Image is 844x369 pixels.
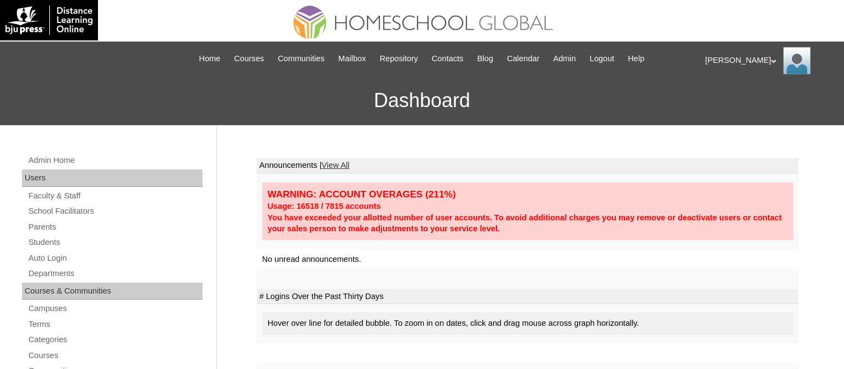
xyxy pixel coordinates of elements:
div: Users [22,169,203,187]
div: You have exceeded your allotted number of user accounts. To avoid additional charges you may remo... [268,212,788,235]
a: Auto Login [27,251,203,265]
div: Courses & Communities [22,283,203,300]
a: Admin Home [27,154,203,167]
div: [PERSON_NAME] [705,47,833,74]
a: Categories [27,333,203,347]
a: Faculty & Staff [27,189,203,203]
a: Courses [229,52,270,65]
span: Blog [477,52,493,65]
a: Contacts [426,52,469,65]
a: School Facilitators [27,204,203,218]
a: Blog [472,52,499,65]
span: Logout [589,52,614,65]
td: # Logins Over the Past Thirty Days [257,289,799,304]
a: Parents [27,220,203,234]
span: Calendar [507,52,539,65]
a: View All [322,161,350,169]
td: No unread announcements. [257,249,799,270]
span: Admin [553,52,576,65]
a: Repository [374,52,424,65]
div: WARNING: ACCOUNT OVERAGES (211%) [268,188,788,201]
span: Home [199,52,221,65]
strong: Usage: 16518 / 7815 accounts [268,202,381,210]
a: Students [27,236,203,249]
a: Help [622,52,650,65]
span: Mailbox [338,52,366,65]
a: Courses [27,349,203,362]
a: Calendar [501,52,545,65]
div: Hover over line for detailed bubble. To zoom in on dates, click and drag mouse across graph horiz... [262,312,793,335]
a: Mailbox [333,52,372,65]
img: Leslie Samaniego [783,47,811,74]
td: Announcements | [257,158,799,173]
span: Repository [380,52,418,65]
span: Courses [234,52,264,65]
span: Communities [278,52,325,65]
span: Help [628,52,644,65]
a: Admin [548,52,582,65]
a: Campuses [27,302,203,315]
a: Logout [584,52,620,65]
a: Communities [272,52,330,65]
a: Departments [27,267,203,280]
a: Home [194,52,226,65]
h3: Dashboard [5,76,839,125]
img: logo-white.png [5,5,93,35]
a: Terms [27,318,203,331]
span: Contacts [432,52,464,65]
